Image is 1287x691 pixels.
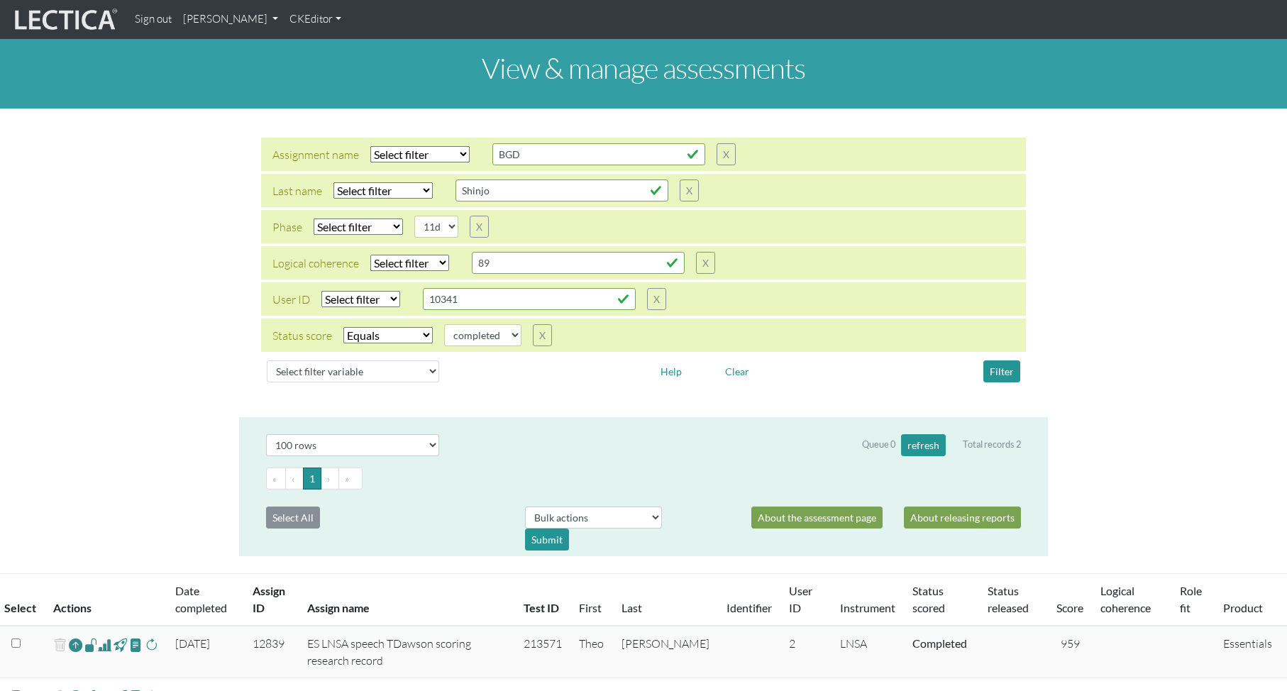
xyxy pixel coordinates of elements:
[175,584,227,614] a: Date completed
[680,179,699,201] button: X
[84,636,98,653] span: view
[272,146,359,163] div: Assignment name
[244,626,299,678] td: 12839
[299,574,516,626] th: Assign name
[654,360,688,382] button: Help
[901,434,946,456] button: refresh
[613,626,718,678] td: [PERSON_NAME]
[11,6,118,33] img: lecticalive
[1215,626,1287,678] td: Essentials
[45,574,167,626] th: Actions
[272,182,322,199] div: Last name
[1061,636,1080,651] span: 959
[1180,584,1202,614] a: Role fit
[832,626,904,678] td: LNSA
[266,468,1021,490] ul: Pagination
[129,6,177,33] a: Sign out
[988,584,1029,614] a: Status released
[272,327,332,344] div: Status score
[1100,584,1151,614] a: Logical coherence
[470,216,489,238] button: X
[244,574,299,626] th: Assign ID
[53,635,67,656] span: delete
[98,636,111,653] span: Analyst score
[533,324,552,346] button: X
[840,601,895,614] a: Instrument
[515,626,570,678] td: 213571
[525,529,569,551] div: Submit
[904,507,1021,529] a: About releasing reports
[727,601,772,614] a: Identifier
[1056,601,1083,614] a: Score
[272,291,310,308] div: User ID
[272,255,359,272] div: Logical coherence
[69,635,82,656] a: Reopen
[862,434,1021,456] div: Queue 0 Total records 2
[912,584,945,614] a: Status scored
[177,6,284,33] a: [PERSON_NAME]
[912,636,967,650] a: Completed = assessment has been completed; CS scored = assessment has been CLAS scored; LS scored...
[719,360,756,382] button: Clear
[272,219,302,236] div: Phase
[622,601,642,614] a: Last
[780,626,832,678] td: 2
[654,363,688,377] a: Help
[114,636,127,653] span: view
[647,288,666,310] button: X
[983,360,1020,382] button: Filter
[266,507,320,529] button: Select All
[717,143,736,165] button: X
[1223,601,1263,614] a: Product
[751,507,883,529] a: About the assessment page
[789,584,812,614] a: User ID
[299,626,516,678] td: ES LNSA speech TDawson scoring research record
[515,574,570,626] th: Test ID
[696,252,715,274] button: X
[129,636,143,653] span: view
[303,468,321,490] button: Go to page 1
[579,601,602,614] a: First
[570,626,613,678] td: Theo
[284,6,347,33] a: CKEditor
[167,626,244,678] td: [DATE]
[145,636,158,653] span: rescore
